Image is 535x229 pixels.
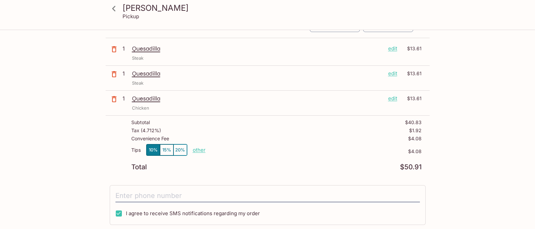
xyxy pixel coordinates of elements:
button: other [193,147,206,153]
p: Quesadilla [132,95,383,102]
p: Quesadilla [132,45,383,52]
button: 15% [160,144,173,155]
p: Total [131,164,147,170]
p: Tax ( 4.712% ) [131,128,161,133]
p: $4.08 [206,149,422,154]
p: 1 [123,45,129,52]
p: Steak [132,55,143,61]
input: Enter phone number [115,190,420,202]
p: $13.61 [401,45,422,52]
p: Subtotal [131,120,150,125]
p: Chicken [132,105,149,111]
button: 20% [173,144,187,155]
p: $4.08 [408,136,422,141]
p: Steak [132,80,143,86]
p: edit [388,70,397,77]
p: Quesadilla [132,70,383,77]
p: Convenience Fee [131,136,169,141]
p: $13.61 [401,95,422,102]
p: 1 [123,95,129,102]
p: 1 [123,70,129,77]
p: $50.91 [400,164,422,170]
p: edit [388,95,397,102]
p: $1.92 [409,128,422,133]
p: $40.83 [405,120,422,125]
button: 10% [146,144,160,155]
p: $13.61 [401,70,422,77]
span: I agree to receive SMS notifications regarding my order [126,210,260,217]
p: Tips [131,147,141,153]
p: edit [388,45,397,52]
p: Pickup [123,13,139,20]
h3: [PERSON_NAME] [123,3,424,13]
